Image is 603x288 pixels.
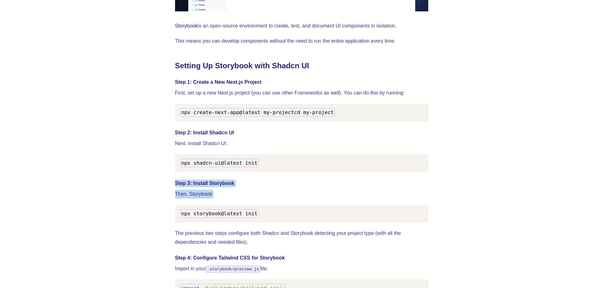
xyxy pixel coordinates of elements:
p: is an open-source environment to create, test, and document UI components in isolation. [175,21,428,30]
span: npx storybook@latest init [181,211,258,217]
a: Storybook [175,23,198,28]
h4: Step 1: Create a New Next.js Project [175,78,428,86]
p: Then, Storybook: [175,190,428,199]
p: This means you can develop components without the need to run the entire application every time. [175,37,428,46]
span: npx create-next-app@latest my-project [181,109,294,115]
p: The previous two steps configure both Shadcn and Storybook detecting your project type (with all ... [175,229,428,247]
h4: Step 2: Install Shadcn UI [175,129,428,137]
h4: Step 4: Configure Tailwind CSS for Storybook [175,254,428,262]
span: npx shadcn-ui@latest init [181,160,258,166]
p: Next, install Shadcn UI: [175,139,428,148]
code: .storybook/preview.js [206,266,260,273]
p: Import in your file: [175,264,428,273]
code: cd my-project [180,108,335,117]
p: First, set up a new Next.js project (you can use other Frameworks as well). You can do this by ru... [175,89,428,97]
h2: Setting Up Storybook with Shadcn UI [175,61,428,71]
h4: Step 3: Install Storybook [175,180,428,187]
